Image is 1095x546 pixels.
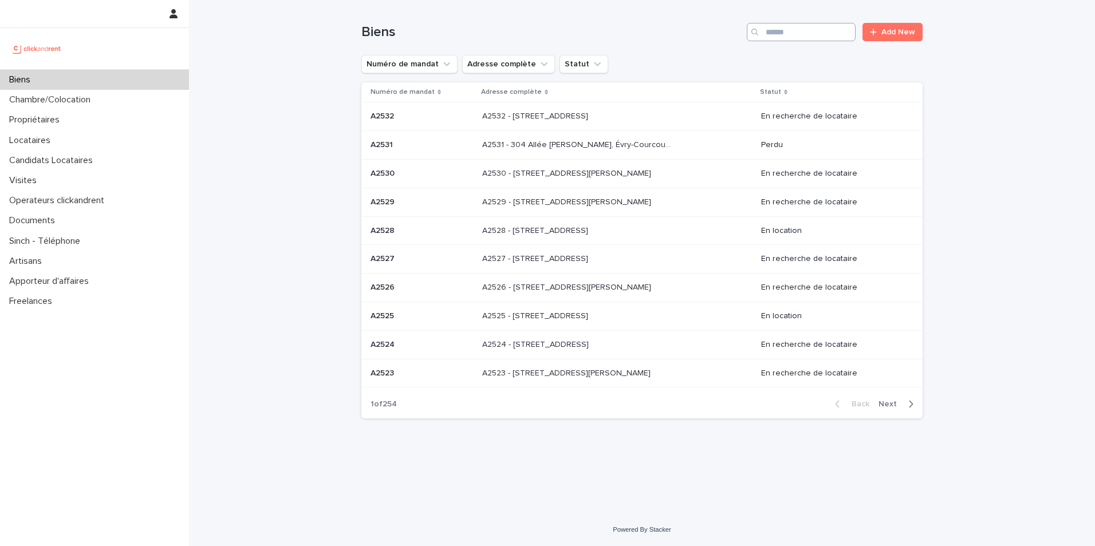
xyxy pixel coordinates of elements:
[371,280,397,292] p: A2526
[5,94,100,105] p: Chambre/Colocation
[761,311,904,321] p: En location
[879,400,904,408] span: Next
[482,309,590,321] p: A2525 - [STREET_ADDRESS]
[845,400,869,408] span: Back
[371,109,396,121] p: A2532
[761,254,904,264] p: En recherche de locataire
[5,155,102,166] p: Candidats Locataires
[482,338,591,350] p: A2524 - [STREET_ADDRESS]
[5,135,60,146] p: Locataires
[5,195,113,206] p: Operateurs clickandrent
[482,109,590,121] p: A2532 - [STREET_ADDRESS]
[361,330,923,359] tr: A2524A2524 A2524 - [STREET_ADDRESS]A2524 - [STREET_ADDRESS] En recherche de locataire
[761,112,904,121] p: En recherche de locataire
[361,159,923,188] tr: A2530A2530 A2530 - [STREET_ADDRESS][PERSON_NAME]A2530 - [STREET_ADDRESS][PERSON_NAME] En recherch...
[371,366,396,378] p: A2523
[361,274,923,302] tr: A2526A2526 A2526 - [STREET_ADDRESS][PERSON_NAME]A2526 - [STREET_ADDRESS][PERSON_NAME] En recherch...
[613,526,671,533] a: Powered By Stacker
[482,280,653,292] p: A2526 - [STREET_ADDRESS][PERSON_NAME]
[747,23,856,41] input: Search
[761,169,904,179] p: En recherche de locataire
[371,338,397,350] p: A2524
[9,37,65,60] img: UCB0brd3T0yccxBKYDjQ
[5,114,69,125] p: Propriétaires
[371,138,395,150] p: A2531
[874,399,923,409] button: Next
[371,195,397,207] p: A2529
[862,23,923,41] a: Add New
[371,86,435,98] p: Numéro de mandat
[5,74,40,85] p: Biens
[761,226,904,236] p: En location
[560,55,608,73] button: Statut
[462,55,555,73] button: Adresse complète
[361,359,923,387] tr: A2523A2523 A2523 - [STREET_ADDRESS][PERSON_NAME]A2523 - [STREET_ADDRESS][PERSON_NAME] En recherch...
[481,86,542,98] p: Adresse complète
[371,167,397,179] p: A2530
[761,340,904,350] p: En recherche de locataire
[371,224,397,236] p: A2528
[482,224,590,236] p: A2528 - [STREET_ADDRESS]
[482,366,653,378] p: A2523 - 18 quai Alphonse Le Gallo, Boulogne-Billancourt 92100
[881,28,915,36] span: Add New
[760,86,781,98] p: Statut
[361,216,923,245] tr: A2528A2528 A2528 - [STREET_ADDRESS]A2528 - [STREET_ADDRESS] En location
[5,296,61,307] p: Freelances
[361,245,923,274] tr: A2527A2527 A2527 - [STREET_ADDRESS]A2527 - [STREET_ADDRESS] En recherche de locataire
[482,252,590,264] p: A2527 - [STREET_ADDRESS]
[361,55,458,73] button: Numéro de mandat
[5,215,64,226] p: Documents
[761,283,904,292] p: En recherche de locataire
[371,309,396,321] p: A2525
[361,390,406,418] p: 1 of 254
[761,369,904,378] p: En recherche de locataire
[361,302,923,330] tr: A2525A2525 A2525 - [STREET_ADDRESS]A2525 - [STREET_ADDRESS] En location
[482,195,653,207] p: A2529 - 14 rue Honoré de Balzac, Garges-lès-Gonesse 95140
[371,252,397,264] p: A2527
[482,138,675,150] p: A2531 - 304 Allée Pablo Neruda, Évry-Courcouronnes 91000
[361,188,923,216] tr: A2529A2529 A2529 - [STREET_ADDRESS][PERSON_NAME]A2529 - [STREET_ADDRESS][PERSON_NAME] En recherch...
[826,399,874,409] button: Back
[361,24,742,41] h1: Biens
[5,236,89,247] p: Sinch - Téléphone
[761,197,904,207] p: En recherche de locataire
[5,256,51,267] p: Artisans
[5,276,98,287] p: Apporteur d'affaires
[5,175,46,186] p: Visites
[761,140,904,150] p: Perdu
[361,131,923,160] tr: A2531A2531 A2531 - 304 Allée [PERSON_NAME], Évry-Courcouronnes 91000A2531 - 304 Allée [PERSON_NAM...
[361,102,923,131] tr: A2532A2532 A2532 - [STREET_ADDRESS]A2532 - [STREET_ADDRESS] En recherche de locataire
[482,167,653,179] p: A2530 - [STREET_ADDRESS][PERSON_NAME]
